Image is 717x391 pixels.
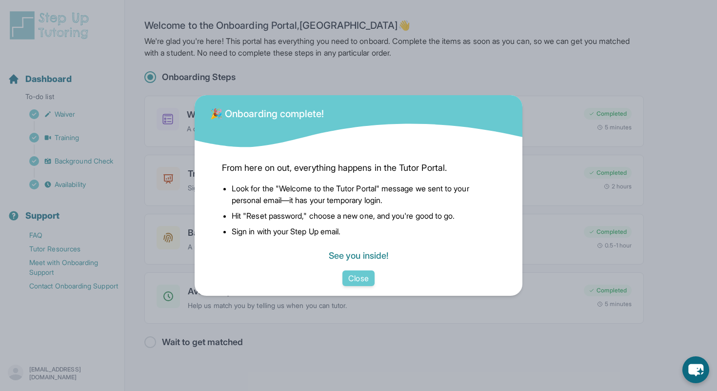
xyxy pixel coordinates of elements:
li: Sign in with your Step Up email. [232,226,495,237]
li: Hit "Reset password," choose a new one, and you're good to go. [232,210,495,222]
a: See you inside! [329,250,388,261]
div: 🎉 Onboarding complete! [210,101,324,121]
button: Close [342,270,374,286]
span: From here on out, everything happens in the Tutor Portal. [222,161,495,175]
button: chat-button [682,356,709,383]
li: Look for the "Welcome to the Tutor Portal" message we sent to your personal email—it has your tem... [232,183,495,206]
